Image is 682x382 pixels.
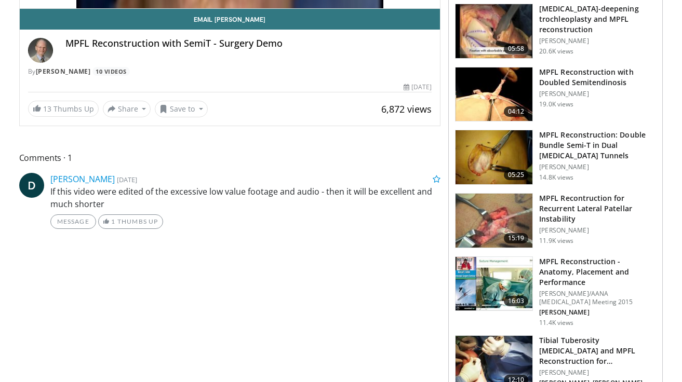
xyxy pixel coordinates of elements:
[455,130,656,185] a: 05:25 MPFL Reconstruction: Double Bundle Semi-T in Dual [MEDICAL_DATA] Tunnels [PERSON_NAME] 14.8...
[36,67,91,76] a: [PERSON_NAME]
[539,308,656,317] p: [PERSON_NAME]
[539,163,656,171] p: [PERSON_NAME]
[455,193,656,248] a: 15:19 MPFL Recontruction for Recurrent Lateral Patellar Instability [PERSON_NAME] 11.9K views
[28,67,432,76] div: By
[456,67,532,121] img: 505043_3.png.150x105_q85_crop-smart_upscale.jpg
[50,214,96,229] a: Message
[404,83,432,92] div: [DATE]
[456,257,532,311] img: 8a54a703-336b-4002-96ea-336e2ade4194.150x105_q85_crop-smart_upscale.jpg
[455,4,656,59] a: 05:58 [MEDICAL_DATA]-deepening trochleoplasty and MPFL reconstruction [PERSON_NAME] 20.6K views
[539,256,656,288] h3: MPFL Reconstruction - Anatomy, Placement and Performance
[20,9,440,30] a: Email [PERSON_NAME]
[50,185,441,210] p: If this video were edited of the excessive low value footage and audio - then it will be excellen...
[539,226,656,235] p: [PERSON_NAME]
[539,37,656,45] p: [PERSON_NAME]
[456,130,532,184] img: edmonds_3.png.150x105_q85_crop-smart_upscale.jpg
[92,67,130,76] a: 10 Videos
[43,104,51,114] span: 13
[539,4,656,35] h3: [MEDICAL_DATA]-deepening trochleoplasty and MPFL reconstruction
[504,170,529,180] span: 05:25
[539,90,656,98] p: [PERSON_NAME]
[456,4,532,58] img: XzOTlMlQSGUnbGTX4xMDoxOjB1O8AjAz_1.150x105_q85_crop-smart_upscale.jpg
[539,193,656,224] h3: MPFL Recontruction for Recurrent Lateral Patellar Instability
[504,106,529,117] span: 04:12
[117,175,137,184] small: [DATE]
[455,67,656,122] a: 04:12 MPFL Reconstruction with Doubled Semitendinosis [PERSON_NAME] 19.0K views
[381,103,432,115] span: 6,872 views
[539,369,656,377] p: [PERSON_NAME]
[155,101,208,117] button: Save to
[111,217,115,225] span: 1
[50,173,115,185] a: [PERSON_NAME]
[539,290,656,306] p: [PERSON_NAME]/AANA [MEDICAL_DATA] Meeting 2015
[539,237,573,245] p: 11.9K views
[65,38,432,49] h4: MPFL Reconstruction with SemiT - Surgery Demo
[539,335,656,366] h3: Tibial Tuberosity [MEDICAL_DATA] and MPFL Reconstruction for Patellofemor…
[504,44,529,54] span: 05:58
[19,173,44,198] a: D
[103,101,151,117] button: Share
[539,130,656,161] h3: MPFL Reconstruction: Double Bundle Semi-T in Dual [MEDICAL_DATA] Tunnels
[28,101,99,117] a: 13 Thumbs Up
[455,256,656,327] a: 16:03 MPFL Reconstruction - Anatomy, Placement and Performance [PERSON_NAME]/AANA [MEDICAL_DATA] ...
[98,214,163,229] a: 1 Thumbs Up
[539,67,656,88] h3: MPFL Reconstruction with Doubled Semitendinosis
[19,151,441,165] span: Comments 1
[504,296,529,306] span: 16:03
[28,38,53,63] img: Avatar
[456,194,532,248] img: 272707_0003_1.png.150x105_q85_crop-smart_upscale.jpg
[539,173,573,182] p: 14.8K views
[504,233,529,243] span: 15:19
[539,47,573,56] p: 20.6K views
[539,319,573,327] p: 11.4K views
[539,100,573,108] p: 19.0K views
